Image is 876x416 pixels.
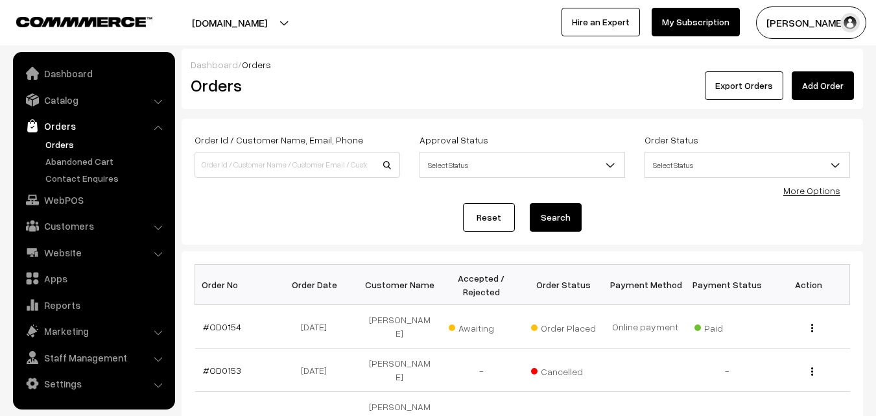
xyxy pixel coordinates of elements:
td: [PERSON_NAME] [359,349,440,392]
a: Settings [16,372,171,395]
th: Order Status [523,265,604,305]
td: - [440,349,522,392]
span: Order Placed [531,318,596,335]
th: Payment Status [686,265,768,305]
a: Dashboard [16,62,171,85]
th: Customer Name [359,265,440,305]
td: [PERSON_NAME] [359,305,440,349]
td: [DATE] [277,305,359,349]
td: Online payment [604,305,686,349]
label: Order Status [645,133,698,147]
span: Awaiting [449,318,514,335]
th: Payment Method [604,265,686,305]
a: Reset [463,203,515,232]
span: Select Status [420,152,625,178]
a: Orders [42,138,171,151]
a: #OD0153 [203,365,241,376]
h2: Orders [191,75,399,95]
span: Select Status [420,154,624,177]
th: Accepted / Rejected [440,265,522,305]
a: Orders [16,114,171,138]
a: Reports [16,293,171,317]
button: [DOMAIN_NAME] [147,6,313,39]
span: Cancelled [531,361,596,378]
a: Apps [16,267,171,290]
button: Export Orders [705,71,783,100]
a: WebPOS [16,188,171,212]
img: user [840,13,860,32]
img: Menu [811,324,813,332]
img: Menu [811,367,813,376]
a: Website [16,241,171,264]
span: Paid [694,318,759,335]
td: [DATE] [277,349,359,392]
input: Order Id / Customer Name / Customer Email / Customer Phone [195,152,400,178]
td: - [686,349,768,392]
a: Add Order [792,71,854,100]
a: Staff Management [16,346,171,369]
label: Order Id / Customer Name, Email, Phone [195,133,363,147]
th: Order No [195,265,277,305]
th: Action [768,265,849,305]
button: [PERSON_NAME] [756,6,866,39]
span: Select Status [645,154,849,177]
span: Select Status [645,152,850,178]
a: COMMMERCE [16,13,130,29]
a: Customers [16,214,171,238]
a: Catalog [16,88,171,112]
span: Orders [242,59,271,70]
a: Marketing [16,319,171,343]
img: COMMMERCE [16,17,152,27]
a: #OD0154 [203,321,241,332]
label: Approval Status [420,133,488,147]
a: My Subscription [652,8,740,36]
a: Abandoned Cart [42,154,171,168]
div: / [191,58,854,71]
button: Search [530,203,582,232]
a: Dashboard [191,59,238,70]
th: Order Date [277,265,359,305]
a: More Options [783,185,840,196]
a: Contact Enquires [42,171,171,185]
a: Hire an Expert [562,8,640,36]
